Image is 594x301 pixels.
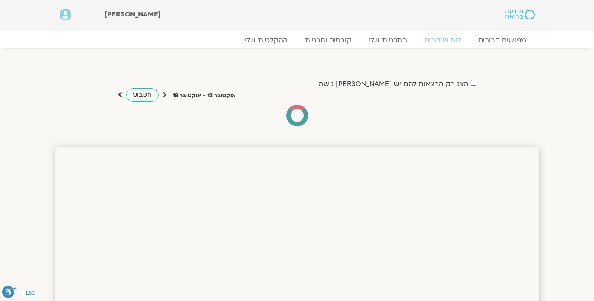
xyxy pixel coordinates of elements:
a: קורסים ותכניות [296,36,360,45]
p: אוקטובר 12 - אוקטובר 18 [173,91,236,100]
a: השבוע [126,88,159,102]
a: התכניות שלי [360,36,416,45]
a: מפגשים קרובים [470,36,535,45]
nav: Menu [60,36,535,45]
label: הצג רק הרצאות להם יש [PERSON_NAME] גישה [319,80,469,88]
a: ההקלטות שלי [236,36,296,45]
span: השבוע [133,91,152,99]
span: [PERSON_NAME] [105,10,161,19]
a: לוח שידורים [416,36,470,45]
